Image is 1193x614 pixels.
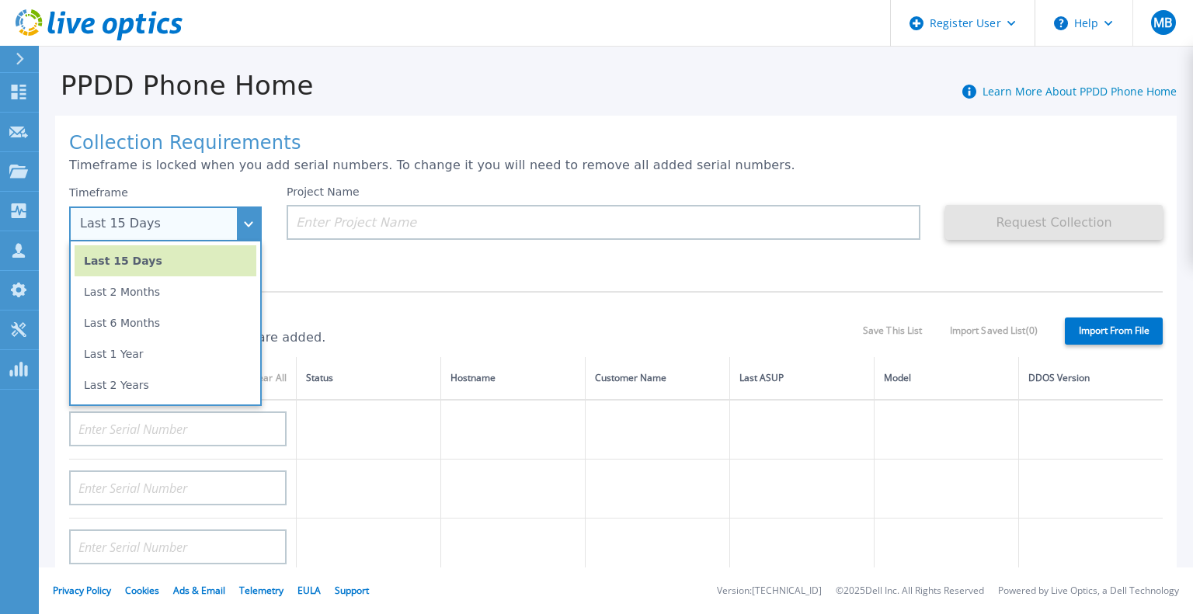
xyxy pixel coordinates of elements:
[69,304,863,326] h1: Serial Numbers
[69,186,128,199] label: Timeframe
[75,307,256,338] li: Last 6 Months
[75,276,256,307] li: Last 2 Months
[297,584,321,597] a: EULA
[75,338,256,369] li: Last 1 Year
[69,331,863,345] p: 0 of 20 (max) serial numbers are added.
[173,584,225,597] a: Ads & Email
[585,357,729,400] th: Customer Name
[39,71,314,101] h1: PPDD Phone Home
[1018,357,1163,400] th: DDOS Version
[717,586,822,596] li: Version: [TECHNICAL_ID]
[69,470,287,505] input: Enter Serial Number
[335,584,369,597] a: Support
[287,186,360,197] label: Project Name
[125,584,159,597] a: Cookies
[998,586,1179,596] li: Powered by Live Optics, a Dell Technology
[53,584,111,597] a: Privacy Policy
[239,584,283,597] a: Telemetry
[287,205,920,240] input: Enter Project Name
[75,369,256,401] li: Last 2 Years
[983,84,1177,99] a: Learn More About PPDD Phone Home
[836,586,984,596] li: © 2025 Dell Inc. All Rights Reserved
[440,357,585,400] th: Hostname
[297,357,441,400] th: Status
[945,205,1163,240] button: Request Collection
[69,133,1163,154] h1: Collection Requirements
[69,411,287,446] input: Enter Serial Number
[874,357,1018,400] th: Model
[69,529,287,564] input: Enter Serial Number
[1153,16,1172,29] span: MB
[69,158,1163,172] p: Timeframe is locked when you add serial numbers. To change it you will need to remove all added s...
[80,217,234,231] div: Last 15 Days
[1065,317,1163,345] label: Import From File
[75,245,256,276] li: Last 15 Days
[729,357,874,400] th: Last ASUP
